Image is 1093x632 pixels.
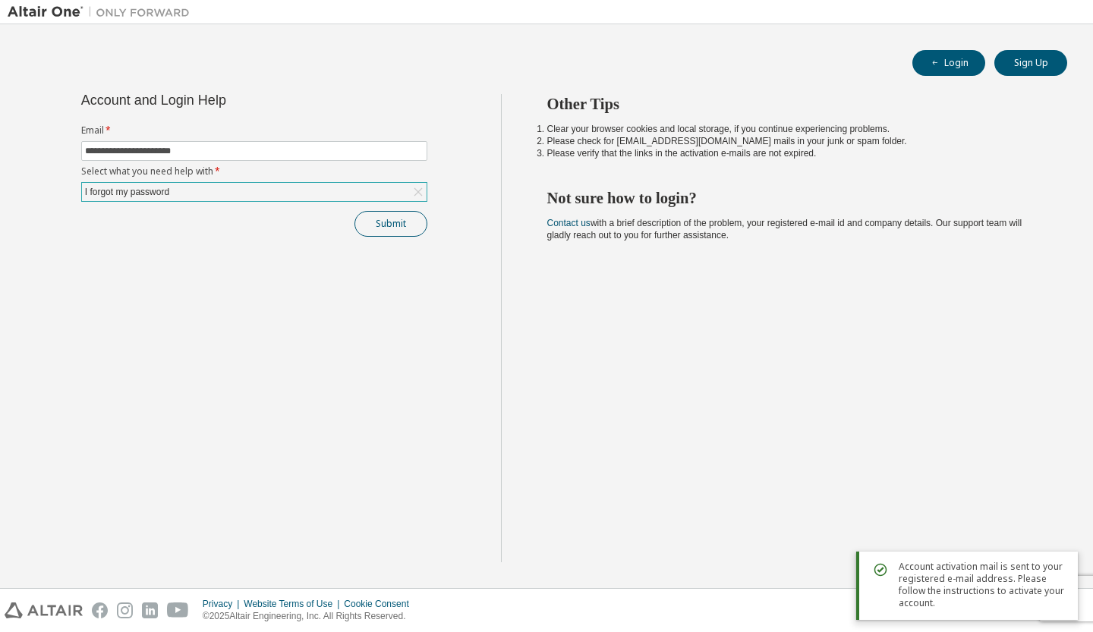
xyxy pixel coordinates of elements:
div: I forgot my password [82,183,427,201]
div: Website Terms of Use [244,598,344,610]
p: © 2025 Altair Engineering, Inc. All Rights Reserved. [203,610,418,623]
img: instagram.svg [117,602,133,618]
img: linkedin.svg [142,602,158,618]
li: Please check for [EMAIL_ADDRESS][DOMAIN_NAME] mails in your junk or spam folder. [547,135,1041,147]
a: Contact us [547,218,591,228]
div: Account and Login Help [81,94,358,106]
img: altair_logo.svg [5,602,83,618]
div: Privacy [203,598,244,610]
img: facebook.svg [92,602,108,618]
button: Sign Up [994,50,1067,76]
img: Altair One [8,5,197,20]
span: with a brief description of the problem, your registered e-mail id and company details. Our suppo... [547,218,1022,241]
li: Please verify that the links in the activation e-mails are not expired. [547,147,1041,159]
label: Email [81,124,427,137]
button: Login [912,50,985,76]
img: youtube.svg [167,602,189,618]
li: Clear your browser cookies and local storage, if you continue experiencing problems. [547,123,1041,135]
span: Account activation mail is sent to your registered e-mail address. Please follow the instructions... [899,561,1066,609]
h2: Other Tips [547,94,1041,114]
div: Cookie Consent [344,598,417,610]
div: I forgot my password [83,184,172,200]
label: Select what you need help with [81,165,427,178]
button: Submit [354,211,427,237]
h2: Not sure how to login? [547,188,1041,208]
